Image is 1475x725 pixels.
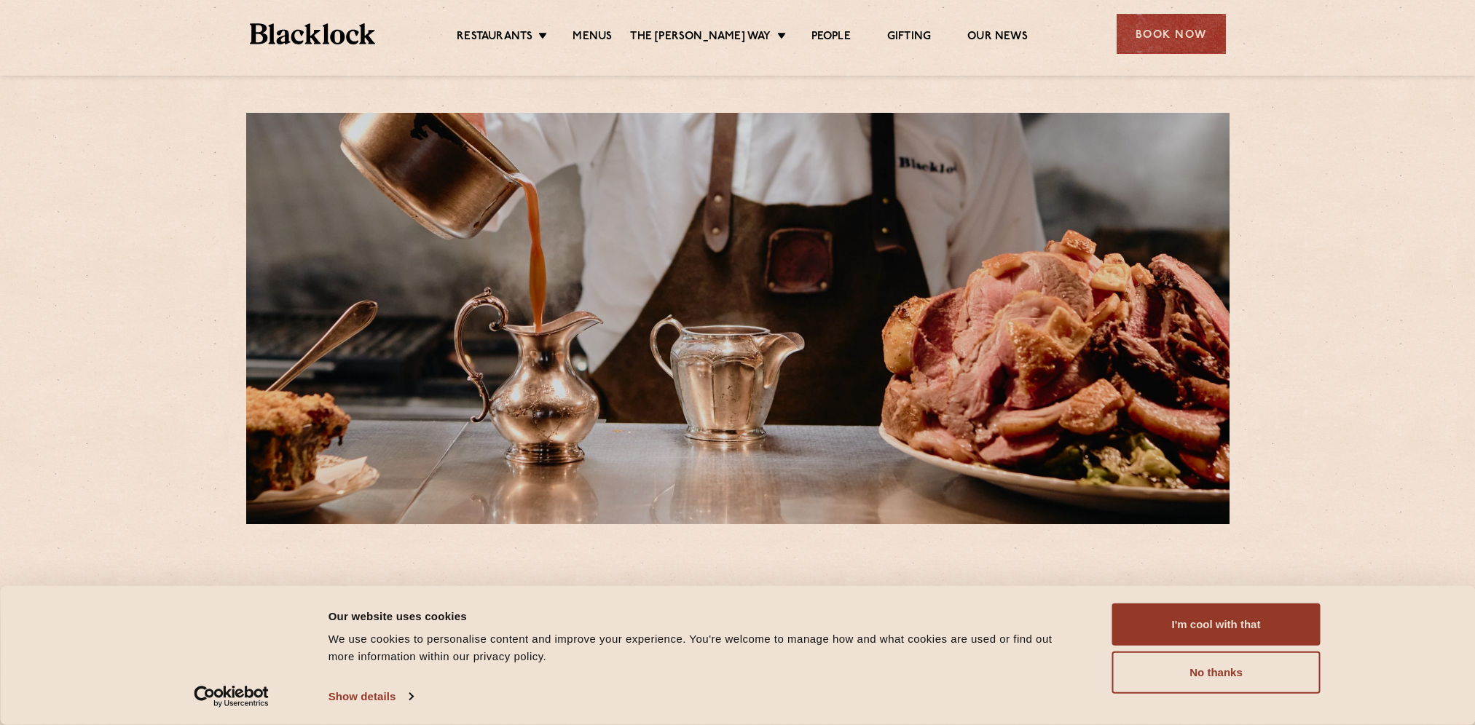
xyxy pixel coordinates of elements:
[168,686,295,708] a: Usercentrics Cookiebot - opens in a new window
[1112,651,1321,694] button: No thanks
[811,30,851,46] a: People
[457,30,532,46] a: Restaurants
[250,23,376,44] img: BL_Textured_Logo-footer-cropped.svg
[630,30,771,46] a: The [PERSON_NAME] Way
[329,686,413,708] a: Show details
[967,30,1028,46] a: Our News
[1112,603,1321,646] button: I'm cool with that
[329,630,1079,665] div: We use cookies to personalise content and improve your experience. You're welcome to manage how a...
[573,30,612,46] a: Menus
[887,30,931,46] a: Gifting
[329,607,1079,625] div: Our website uses cookies
[1117,14,1226,54] div: Book Now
